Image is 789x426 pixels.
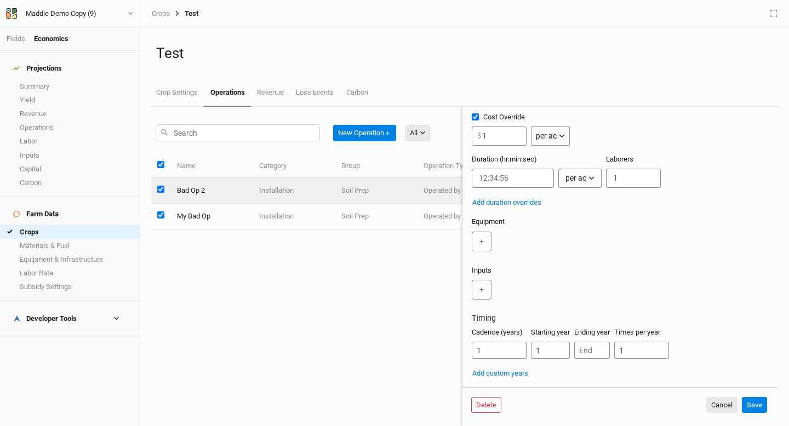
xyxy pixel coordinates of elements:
button: per ac [558,169,602,188]
button: Add duration overrides [472,197,542,209]
div: Test [170,9,198,18]
div: Projections [13,64,62,73]
input: select this item [157,211,164,218]
a: Revenue [251,79,290,106]
input: Cadence [472,342,527,359]
button: New Operation＋ [333,125,396,141]
div: per ac [565,172,586,184]
label: Times per year [614,327,660,337]
a: Operations [204,79,250,107]
td: Operated by Owner [417,178,499,204]
input: Start [531,342,570,359]
button: All [405,125,431,141]
label: Ending year [574,327,610,337]
th: Operation Type [417,154,499,178]
div: Maddie Demo Copy (9) [26,8,96,19]
button: ＋ [472,232,491,251]
label: Starting year [531,327,570,337]
div: Developer Tools [13,314,77,323]
label: Laborers [606,154,633,164]
button: Maddie Demo Copy (9) [5,8,134,20]
input: 12:34:56 [472,169,554,188]
th: Group [335,154,417,178]
label: Cost Override [472,112,570,122]
td: Installation [253,178,335,204]
th: Name [170,154,253,178]
td: Operated by Owner [417,204,499,229]
td: Soil Prep [335,204,417,229]
input: Cost Override [472,113,479,120]
button: ＋ [472,280,491,300]
h4: Developer Tools [7,308,133,330]
td: Bad Op 2 [170,178,253,204]
input: Times [614,342,669,359]
button: per ac [531,126,570,146]
a: Carbon [340,79,374,106]
input: select all items [157,161,164,168]
h1: Test [156,45,773,62]
label: Cadence (years) [472,327,523,337]
label: Duration (hr:min:sec) [472,154,537,164]
input: End [574,342,610,359]
th: Category [253,154,335,178]
input: Search [156,124,320,141]
h3: Timing [472,314,769,323]
td: My Bad Op [170,204,253,229]
td: Soil Prep [335,178,417,204]
label: Equipment [472,217,505,227]
div: Economics [34,34,68,44]
div: per ac [536,130,557,142]
div: All [410,128,418,139]
button: Add custom years [472,367,529,379]
td: Installation [253,204,335,229]
a: Crop Settings [150,79,204,106]
div: Farm Data [13,210,59,218]
label: $ [477,131,481,141]
a: Loss Events [290,79,340,106]
a: Crops [152,9,170,18]
input: select this item [157,186,164,193]
label: Inputs [472,266,491,275]
a: Fields [7,34,25,43]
